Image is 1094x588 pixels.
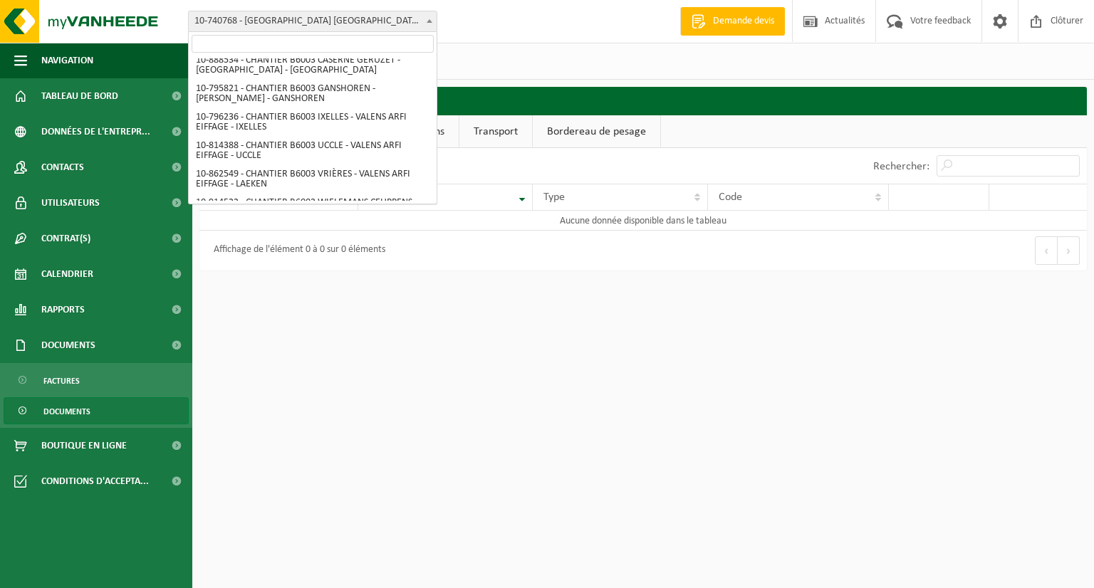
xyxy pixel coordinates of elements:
span: Code [719,191,742,203]
span: 10-740768 - VALENS DÉPARTEMENT ARFI EIFFAGE - OUDERGEM [188,11,437,32]
span: Navigation [41,43,93,78]
li: 10-814388 - CHANTIER B6003 UCCLE - VALENS ARFI EIFFAGE - UCCLE [192,137,434,165]
span: Documents [41,327,95,363]
span: Calendrier [41,256,93,292]
li: 10-888534 - CHANTIER B6003 CASERNE GERUZET - [GEOGRAPHIC_DATA] - [GEOGRAPHIC_DATA] [192,51,434,80]
div: Affichage de l'élément 0 à 0 sur 0 éléments [207,238,385,263]
span: Tableau de bord [41,78,118,114]
td: Aucune donnée disponible dans le tableau [199,211,1087,231]
span: 10-740768 - VALENS DÉPARTEMENT ARFI EIFFAGE - OUDERGEM [189,11,437,31]
a: Bordereau de pesage [533,115,660,148]
a: Documents [4,397,189,424]
span: Utilisateurs [41,185,100,221]
li: 10-862549 - CHANTIER B6003 VRIÈRES - VALENS ARFI EIFFAGE - LAEKEN [192,165,434,194]
button: Previous [1035,236,1058,265]
a: Transport [459,115,532,148]
h2: Documents [199,87,1087,115]
li: 10-914522 - CHANTIER B6003 WIELEMANS CEUPPENS - ARFI EIFFAGE - FOREST [192,194,434,222]
span: Données de l'entrepr... [41,114,150,149]
li: 10-796236 - CHANTIER B6003 IXELLES - VALENS ARFI EIFFAGE - IXELLES [192,108,434,137]
span: Rapports [41,292,85,327]
span: Conditions d'accepta... [41,463,149,499]
span: Factures [43,367,80,394]
label: Rechercher: [873,161,929,172]
span: Boutique en ligne [41,428,127,463]
span: Demande devis [709,14,778,28]
a: Factures [4,367,189,394]
span: Contacts [41,149,84,185]
span: Documents [43,398,90,425]
button: Next [1058,236,1080,265]
span: Contrat(s) [41,221,90,256]
a: Demande devis [680,7,785,36]
span: Type [543,191,565,203]
li: 10-795821 - CHANTIER B6003 GANSHOREN - [PERSON_NAME] - GANSHOREN [192,80,434,108]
